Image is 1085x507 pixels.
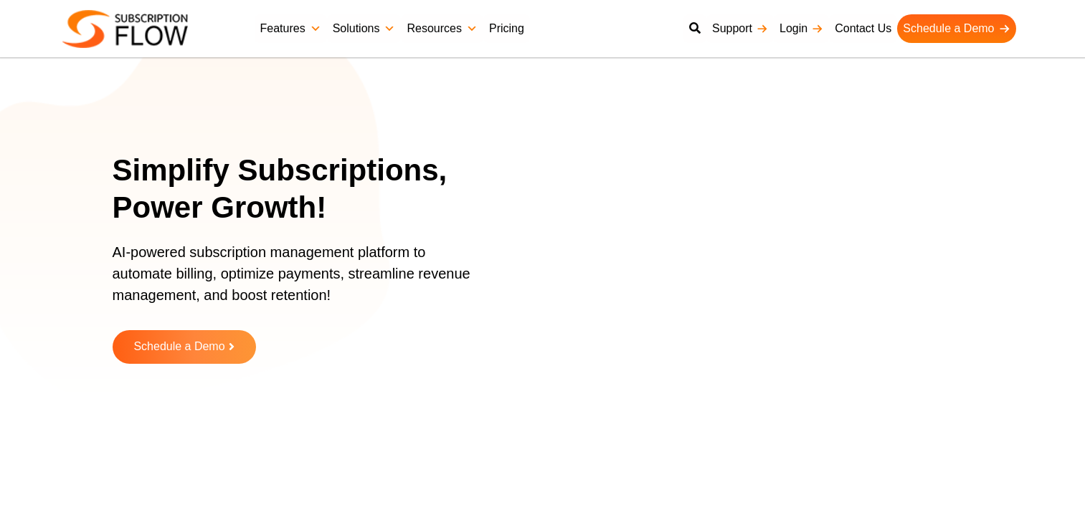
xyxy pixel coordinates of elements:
h1: Simplify Subscriptions, Power Growth! [113,152,503,227]
p: AI-powered subscription management platform to automate billing, optimize payments, streamline re... [113,241,485,320]
a: Schedule a Demo [113,330,256,364]
a: Schedule a Demo [897,14,1015,43]
span: Schedule a Demo [133,341,224,353]
a: Contact Us [829,14,897,43]
a: Resources [401,14,483,43]
a: Login [774,14,829,43]
a: Support [706,14,774,43]
a: Pricing [483,14,530,43]
img: Subscriptionflow [62,10,188,48]
a: Features [255,14,327,43]
a: Solutions [327,14,402,43]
